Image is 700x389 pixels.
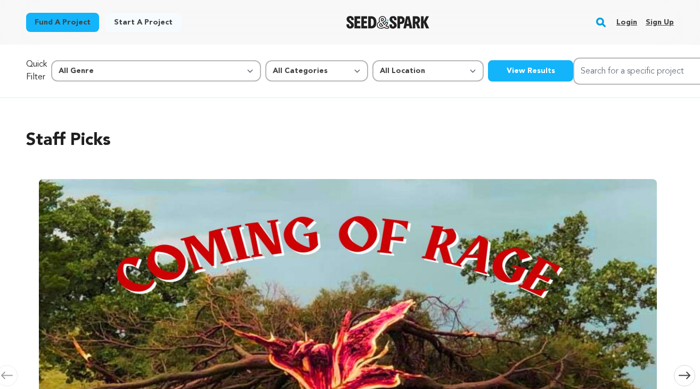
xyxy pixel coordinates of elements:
[346,16,430,29] img: Seed&Spark Logo Dark Mode
[105,13,181,32] a: Start a project
[488,60,573,82] button: View Results
[26,58,47,84] p: Quick Filter
[616,14,637,31] a: Login
[26,128,674,153] h2: Staff Picks
[646,14,674,31] a: Sign up
[346,16,430,29] a: Seed&Spark Homepage
[26,13,99,32] a: Fund a project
